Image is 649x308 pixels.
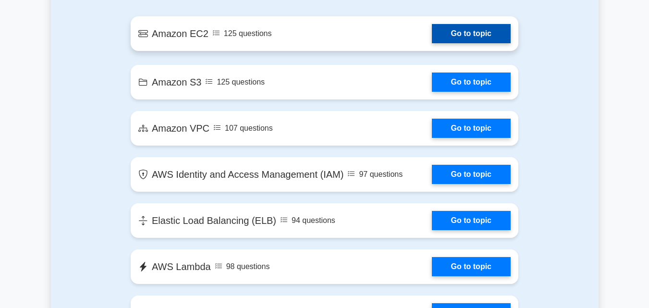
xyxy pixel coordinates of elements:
a: Go to topic [432,257,511,276]
a: Go to topic [432,165,511,184]
a: Go to topic [432,24,511,43]
a: Go to topic [432,119,511,138]
a: Go to topic [432,211,511,230]
a: Go to topic [432,73,511,92]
